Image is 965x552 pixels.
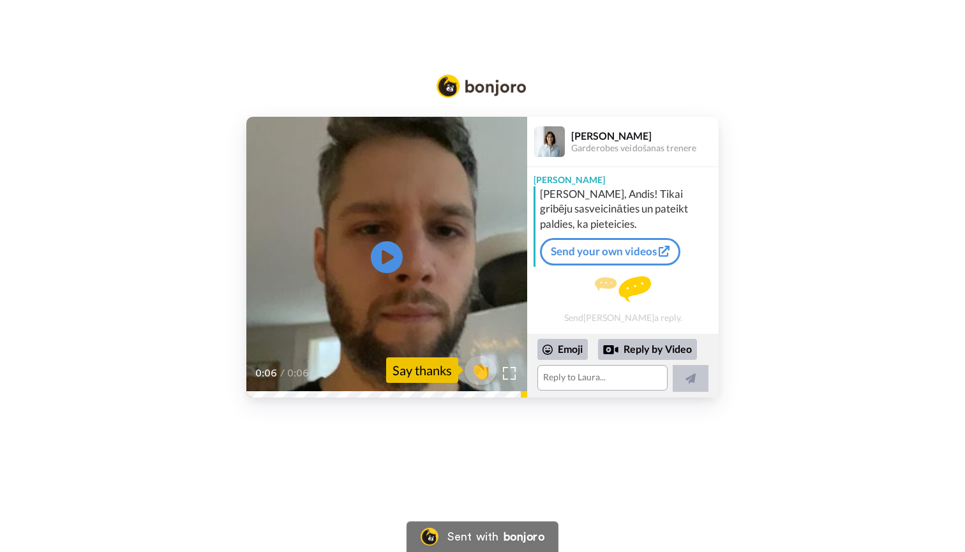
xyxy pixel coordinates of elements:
div: [PERSON_NAME] [527,167,719,186]
div: Reply by Video [603,342,618,357]
span: 👏 [465,360,497,380]
div: [PERSON_NAME], Andis! Tikai gribēju sasveicināties un pateikt paldies, ka pieteicies. [540,186,715,232]
div: Say thanks [386,357,458,383]
img: Profile Image [534,126,565,157]
img: Full screen [503,367,516,380]
button: 👏 [465,356,497,385]
a: Send your own videos [540,238,680,265]
div: [PERSON_NAME] [571,130,718,142]
div: Reply by Video [598,339,697,361]
span: 0:06 [255,366,278,381]
img: message.svg [595,276,651,302]
span: 0:06 [287,366,310,381]
div: Garderobes veidošanas trenere [571,143,718,154]
div: Emoji [537,339,588,359]
img: Bonjoro Logo [437,75,526,98]
div: Send [PERSON_NAME] a reply. [527,272,719,327]
span: / [280,366,285,381]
